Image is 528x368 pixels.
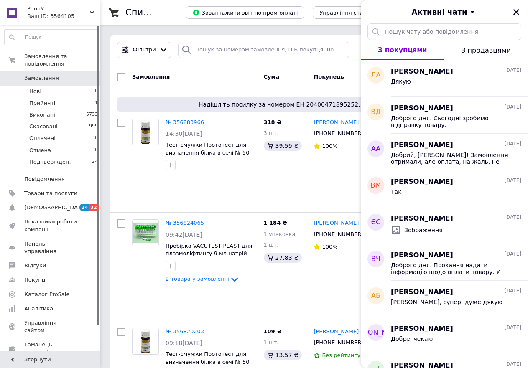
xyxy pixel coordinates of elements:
span: Скасовані [29,123,58,130]
div: [PHONE_NUMBER] [312,229,365,240]
a: Фото товару [132,328,159,355]
span: 100% [322,143,337,149]
img: Фото товару [140,119,151,145]
span: Подтвержден. [29,158,71,166]
button: Завантажити звіт по пром-оплаті [186,6,304,19]
span: [DATE] [504,361,521,368]
h1: Список замовлень [125,8,210,18]
span: [DEMOGRAPHIC_DATA] [24,204,86,211]
button: [PERSON_NAME][PERSON_NAME][DATE]Добре, чекаю [361,317,528,354]
span: 0 [95,147,98,154]
span: ВЧ [371,254,380,264]
a: 2 товара у замовленні [166,276,240,282]
a: Тест-смужки Прототест для визначення білка в сечі № 50 [166,142,250,156]
span: Прийняті [29,99,55,107]
span: [PERSON_NAME] [348,328,404,338]
span: 0 [95,88,98,95]
span: 32 [89,204,99,211]
span: 1 упаковка [264,231,296,237]
span: 1 шт. [264,242,279,248]
span: Доброго дня. Сьогодні зробимо відправку товару. [391,115,510,128]
span: З продавцями [461,46,511,54]
span: [DATE] [504,140,521,147]
a: [PERSON_NAME] [314,119,359,127]
span: Гаманець компанії [24,341,77,356]
span: Cума [264,74,279,80]
span: [PERSON_NAME] [391,251,453,260]
span: 1 [95,99,98,107]
span: Каталог ProSale [24,291,69,298]
span: 318 ₴ [264,119,282,125]
span: ВД [371,107,380,117]
span: Фільтри [133,46,156,54]
span: 5733 [86,111,98,119]
button: З продавцями [444,40,528,60]
a: [PERSON_NAME] [314,328,359,336]
span: 999 [89,123,98,130]
span: Так [391,188,402,195]
div: [PHONE_NUMBER] [312,337,365,348]
span: [DATE] [504,104,521,111]
a: Фото товару [132,119,159,145]
div: [PHONE_NUMBER] [312,128,365,139]
a: Тест-смужки Прототест для визначення білка в сечі № 50 [166,351,250,365]
span: Покупці [24,276,47,284]
span: [PERSON_NAME] [391,67,453,76]
div: Ваш ID: 3564105 [27,13,100,20]
span: [PERSON_NAME], супер, дуже дякую [391,299,502,305]
span: 100% [322,244,337,250]
span: АА [371,144,380,154]
button: Закрити [511,7,521,17]
span: АБ [371,291,380,301]
span: 1 184 ₴ [264,220,287,226]
span: [PERSON_NAME] [391,324,453,334]
button: АБ[PERSON_NAME][DATE][PERSON_NAME], супер, дуже дякую [361,281,528,317]
span: Управління сайтом [24,319,77,334]
img: Фото товару [140,328,151,354]
button: З покупцями [361,40,444,60]
button: ВД[PERSON_NAME][DATE]Доброго дня. Сьогодні зробимо відправку товару. [361,97,528,134]
span: [DATE] [504,287,521,294]
span: Зображення [404,226,443,234]
span: 14:30[DATE] [166,130,202,137]
span: Виконані [29,111,55,119]
a: № 356824065 [166,220,204,226]
span: Панель управління [24,240,77,255]
span: Нові [29,88,41,95]
span: 1 шт. [264,339,279,345]
span: Добре, чекаю [391,335,433,342]
span: Замовлення та повідомлення [24,53,100,68]
span: [PERSON_NAME] [391,140,453,150]
div: 13.57 ₴ [264,350,302,360]
div: 39.59 ₴ [264,141,302,151]
span: 3 шт. [264,130,279,136]
button: Активні чати [384,7,505,18]
span: [PERSON_NAME] [391,104,453,113]
button: ВМ[PERSON_NAME][DATE]Так [361,170,528,207]
span: [DATE] [504,177,521,184]
input: Пошук чату або повідомлення [367,23,521,40]
span: [DATE] [504,324,521,331]
a: № 356820203 [166,328,204,335]
a: Пробірка VACUTEST PLAST для плазмоліфтингу 9 мл натрій гепарин вакуумна 100 шт 16х100 ПЕТ зелена ... [166,243,252,272]
span: [DATE] [504,67,521,74]
input: Пошук за номером замовлення, ПІБ покупця, номером телефону, Email, номером накладної [178,42,349,58]
span: ВМ [371,181,381,190]
span: [PERSON_NAME] [391,177,453,187]
span: 34 [79,204,89,211]
span: РенаУ [27,5,90,13]
span: [DATE] [504,251,521,258]
span: Надішліть посилку за номером ЕН 20400471895252, щоб отримати оплату [120,100,508,109]
img: Фото товару [133,220,158,246]
span: Показники роботи компанії [24,218,77,233]
a: № 356883966 [166,119,204,125]
a: Фото товару [132,219,159,246]
button: ВЧ[PERSON_NAME][DATE]Доброго дня. Прохання надати інформацію щодо оплати товару. У вас не пройшла... [361,244,528,281]
span: Отмена [29,147,51,154]
span: ЄС [371,218,380,227]
span: Замовлення [132,74,170,80]
button: АА[PERSON_NAME][DATE]Добрий, [PERSON_NAME]! Замовлення отримали, але оплата, на жаль, не пройшла [361,134,528,170]
span: Покупець [314,74,344,80]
